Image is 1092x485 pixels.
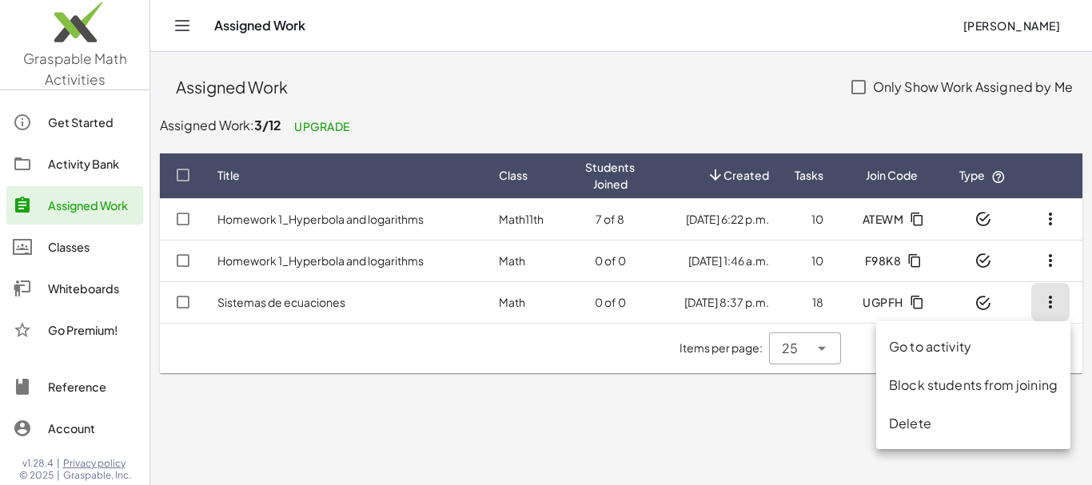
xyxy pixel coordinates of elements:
[22,457,54,470] span: v1.28.4
[648,281,782,323] td: [DATE] 8:37 p.m.
[48,237,137,256] div: Classes
[6,368,143,406] a: Reference
[499,167,528,184] span: Class
[889,337,1058,356] div: Go to activity
[486,198,572,240] td: Math11th
[294,119,350,133] span: Upgrade
[48,196,137,215] div: Assigned Work
[217,253,424,268] a: Homework 1_Hyperbola and logarithms
[864,253,901,268] span: F98K8
[863,295,903,309] span: UGPFH
[866,167,918,184] span: Join Code
[648,198,782,240] td: [DATE] 6:22 p.m.
[782,281,836,323] td: 18
[281,112,363,141] a: Upgrade
[48,154,137,173] div: Activity Bank
[6,145,143,183] a: Activity Bank
[585,159,635,193] span: Students Joined
[862,212,903,226] span: ATEWM
[254,117,281,133] span: 3/12
[795,167,823,184] span: Tasks
[23,50,127,88] span: Graspable Math Activities
[48,113,137,132] div: Get Started
[217,295,345,309] a: Sistemas de ecuaciones
[680,340,769,356] span: Items per page:
[889,376,1058,395] div: Block students from joining
[850,288,934,316] button: UGPFH
[57,469,60,482] span: |
[572,281,648,323] td: 0 of 0
[962,18,1060,33] span: [PERSON_NAME]
[849,205,934,233] button: ATEWM
[782,240,836,281] td: 10
[6,409,143,447] a: Account
[169,13,195,38] button: Toggle navigation
[217,212,424,226] a: Homework 1_Hyperbola and logarithms
[959,168,1006,182] span: Type
[48,279,137,298] div: Whiteboards
[19,469,54,482] span: © 2025
[486,240,572,281] td: Math
[217,167,240,184] span: Title
[57,457,60,470] span: |
[782,339,798,358] span: 25
[63,469,131,482] span: Graspable, Inc.
[6,186,143,225] a: Assigned Work
[6,269,143,308] a: Whiteboards
[486,281,572,323] td: Math
[723,167,769,184] span: Created
[889,414,1058,433] div: Delete
[782,198,836,240] td: 10
[176,76,835,98] div: Assigned Work
[950,11,1073,40] button: [PERSON_NAME]
[6,228,143,266] a: Classes
[48,377,137,396] div: Reference
[873,68,1073,106] label: Only Show Work Assigned by Me
[572,198,648,240] td: 7 of 8
[6,103,143,141] a: Get Started
[851,246,931,275] button: F98K8
[48,320,137,340] div: Go Premium!
[63,457,131,470] a: Privacy policy
[48,419,137,438] div: Account
[572,240,648,281] td: 0 of 0
[648,240,782,281] td: [DATE] 1:46 a.m.
[160,113,1082,141] p: Assigned Work:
